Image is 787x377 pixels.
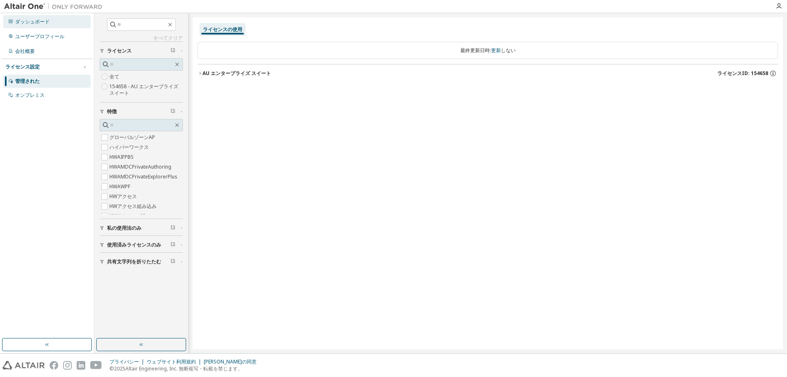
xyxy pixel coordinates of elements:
[204,358,257,365] font: [PERSON_NAME]の同意
[15,91,45,98] font: オンプレミス
[114,365,125,372] font: 2025
[125,365,243,372] font: Altair Engineering, Inc. 無断複写・転載を禁じます。
[109,193,137,200] font: HWアクセス
[109,183,130,190] font: HWAWPF
[107,224,141,231] font: 私の使用法のみ
[203,26,242,33] font: ライセンスの使用
[100,219,183,237] button: 私の使用法のみ
[491,47,501,54] font: 更新
[100,103,183,121] button: 特徴
[100,236,183,254] button: 使用済みライセンスのみ
[109,203,157,210] font: HWアクセス組み込み
[15,48,35,55] font: 会社概要
[100,42,183,60] button: ライセンス
[171,48,175,54] span: フィルターをクリア
[501,47,516,54] font: しない
[171,242,175,248] span: フィルターをクリア
[5,63,40,70] font: ライセンス設定
[63,361,72,370] img: instagram.svg
[171,108,175,115] span: フィルターをクリア
[15,18,50,25] font: ダッシュボード
[109,173,177,180] font: HWAMDCPrivateExplorerPlus
[109,163,171,170] font: HWAMDCPrivateAuthoring
[171,225,175,231] span: フィルターをクリア
[171,258,175,265] span: フィルターをクリア
[153,34,183,41] font: すべてクリア
[15,33,64,40] font: ユーザープロフィール
[717,70,768,77] font: ライセンスID: 154658
[4,2,107,11] img: アルタイルワン
[2,361,45,370] img: altair_logo.svg
[109,134,155,141] font: グローバルゾーンAP
[50,361,58,370] img: facebook.svg
[107,258,161,265] font: 共有文字列を折りたたむ
[107,241,161,248] font: 使用済みライセンスのみ
[109,83,178,96] font: 154658 - AU エンタープライズ スイート
[90,361,102,370] img: youtube.svg
[198,64,778,82] button: AU エンタープライズ スイートライセンスID: 154658
[100,253,183,271] button: 共有文字列を折りたたむ
[109,212,147,219] font: HWアクティブ化
[109,73,119,80] font: 全て
[15,78,40,85] font: 管理された
[77,361,85,370] img: linkedin.svg
[460,47,491,54] font: 最終更新日時:
[107,108,117,115] font: 特徴
[109,358,139,365] font: プライバシー
[202,70,271,77] font: AU エンタープライズ スイート
[109,365,114,372] font: ©
[109,144,149,151] font: ハイパーワークス
[107,47,132,54] font: ライセンス
[109,153,134,160] font: HWAIFPBS
[147,358,196,365] font: ウェブサイト利用規約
